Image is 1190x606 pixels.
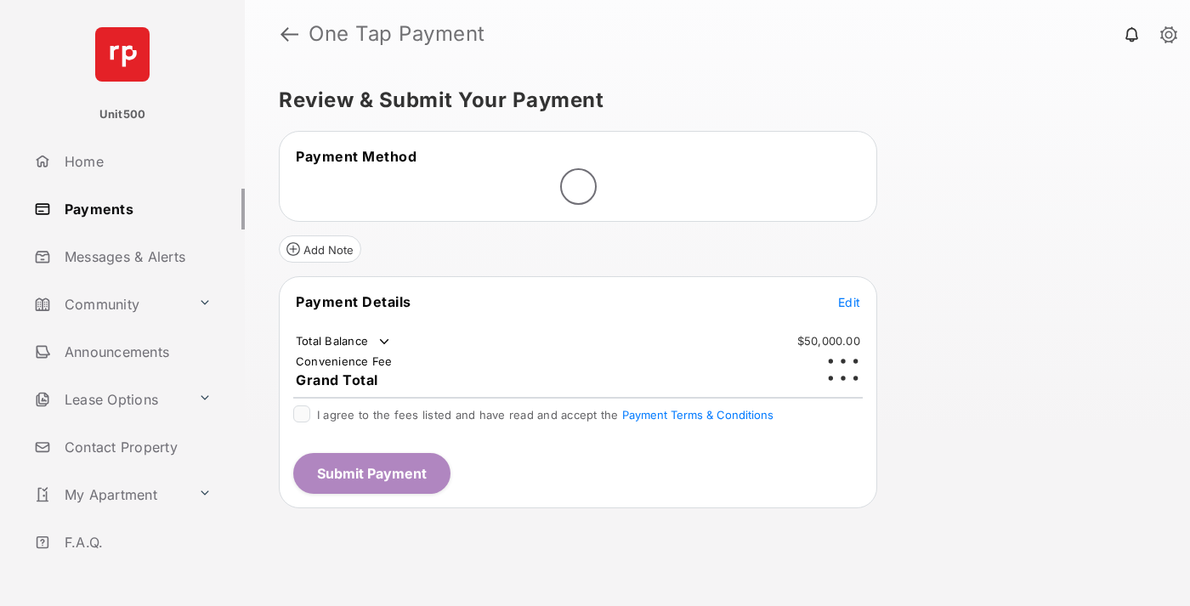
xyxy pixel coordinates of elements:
[838,295,860,309] span: Edit
[838,293,860,310] button: Edit
[296,371,378,388] span: Grand Total
[293,453,450,494] button: Submit Payment
[95,27,150,82] img: svg+xml;base64,PHN2ZyB4bWxucz0iaHR0cDovL3d3dy53My5vcmcvMjAwMC9zdmciIHdpZHRoPSI2NCIgaGVpZ2h0PSI2NC...
[317,408,773,422] span: I agree to the fees listed and have read and accept the
[27,189,245,229] a: Payments
[295,333,393,350] td: Total Balance
[99,106,146,123] p: Unit500
[296,148,416,165] span: Payment Method
[279,90,1142,110] h5: Review & Submit Your Payment
[622,408,773,422] button: I agree to the fees listed and have read and accept the
[27,284,191,325] a: Community
[27,141,245,182] a: Home
[27,331,245,372] a: Announcements
[296,293,411,310] span: Payment Details
[796,333,861,348] td: $50,000.00
[27,379,191,420] a: Lease Options
[27,427,245,467] a: Contact Property
[295,354,394,369] td: Convenience Fee
[27,522,245,563] a: F.A.Q.
[279,235,361,263] button: Add Note
[27,236,245,277] a: Messages & Alerts
[27,474,191,515] a: My Apartment
[309,24,485,44] strong: One Tap Payment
